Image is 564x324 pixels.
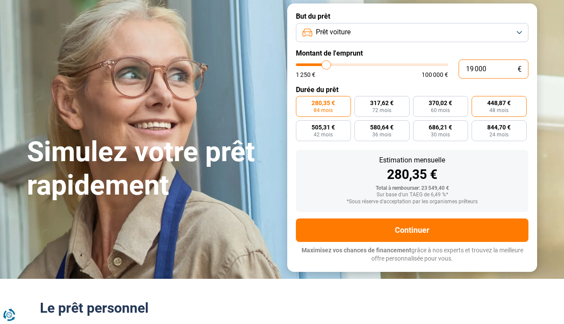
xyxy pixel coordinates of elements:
span: 100 000 € [422,72,448,78]
span: 370,02 € [429,100,452,106]
label: But du prêt [296,12,528,20]
span: 280,35 € [312,100,335,106]
span: 505,31 € [312,124,335,130]
span: 24 mois [489,132,508,137]
span: 686,21 € [429,124,452,130]
span: 844,70 € [487,124,511,130]
button: Continuer [296,218,528,242]
span: € [518,66,521,73]
span: Maximisez vos chances de financement [302,247,411,254]
div: *Sous réserve d'acceptation par les organismes prêteurs [303,199,521,205]
span: 448,87 € [487,100,511,106]
span: 580,64 € [370,124,393,130]
div: Total à rembourser: 23 549,40 € [303,185,521,192]
span: 72 mois [372,108,391,113]
label: Durée du prêt [296,86,528,94]
label: Montant de l'emprunt [296,49,528,57]
span: 60 mois [431,108,450,113]
p: grâce à nos experts et trouvez la meilleure offre personnalisée pour vous. [296,246,528,263]
div: Sur base d'un TAEG de 6,49 %* [303,192,521,198]
span: Prêt voiture [316,27,351,37]
span: 317,62 € [370,100,393,106]
div: 280,35 € [303,168,521,181]
button: Prêt voiture [296,23,528,42]
span: 30 mois [431,132,450,137]
span: 42 mois [314,132,333,137]
h2: Le prêt personnel [40,300,524,316]
span: 1 250 € [296,72,315,78]
div: Estimation mensuelle [303,157,521,164]
span: 36 mois [372,132,391,137]
span: 84 mois [314,108,333,113]
h1: Simulez votre prêt rapidement [27,136,277,202]
span: 48 mois [489,108,508,113]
